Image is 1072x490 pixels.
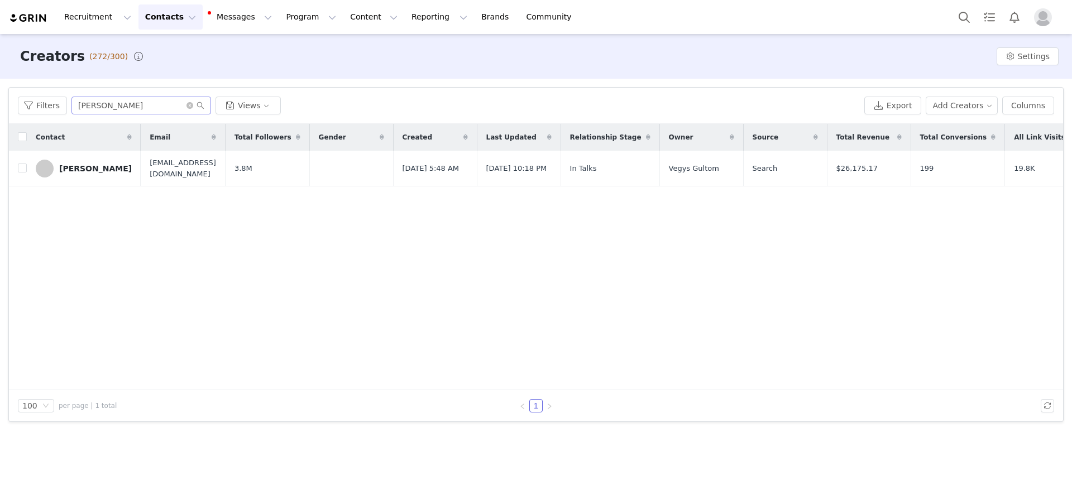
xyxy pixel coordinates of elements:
[926,97,998,114] button: Add Creators
[836,132,890,142] span: Total Revenue
[516,399,529,412] li: Previous Page
[150,132,170,142] span: Email
[138,4,203,30] button: Contacts
[319,132,346,142] span: Gender
[864,97,921,114] button: Export
[1002,97,1054,114] button: Columns
[1034,8,1052,26] img: placeholder-profile.jpg
[753,163,778,174] span: Search
[89,51,128,63] span: (272/300)
[977,4,1002,30] a: Tasks
[186,102,193,109] i: icon: close-circle
[22,400,37,412] div: 100
[234,132,291,142] span: Total Followers
[529,399,543,412] li: 1
[1027,8,1063,26] button: Profile
[920,132,987,142] span: Total Conversions
[997,47,1059,65] button: Settings
[920,163,934,174] span: 199
[1014,132,1065,142] span: All Link Visits
[36,132,65,142] span: Contact
[42,402,49,410] i: icon: down
[150,157,216,179] span: [EMAIL_ADDRESS][DOMAIN_NAME]
[20,46,85,66] h3: Creators
[343,4,404,30] button: Content
[18,97,67,114] button: Filters
[58,4,138,30] button: Recruitment
[753,132,779,142] span: Source
[475,4,519,30] a: Brands
[519,403,526,410] i: icon: left
[530,400,542,412] a: 1
[952,4,977,30] button: Search
[405,4,474,30] button: Reporting
[71,97,211,114] input: Search...
[486,132,537,142] span: Last Updated
[543,399,556,412] li: Next Page
[9,13,48,23] img: grin logo
[203,4,279,30] button: Messages
[216,97,281,114] button: Views
[1002,4,1027,30] button: Notifications
[486,163,547,174] span: [DATE] 10:18 PM
[279,4,343,30] button: Program
[570,132,642,142] span: Relationship Stage
[546,403,553,410] i: icon: right
[36,160,132,177] a: [PERSON_NAME]
[59,401,117,411] span: per page | 1 total
[403,132,432,142] span: Created
[669,163,719,174] span: Vegys Gultom
[570,163,597,174] span: In Talks
[234,163,252,174] span: 3.8M
[403,163,460,174] span: [DATE] 5:48 AM
[59,164,132,173] div: [PERSON_NAME]
[197,102,204,109] i: icon: search
[836,163,878,174] span: $26,175.17
[520,4,583,30] a: Community
[669,132,693,142] span: Owner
